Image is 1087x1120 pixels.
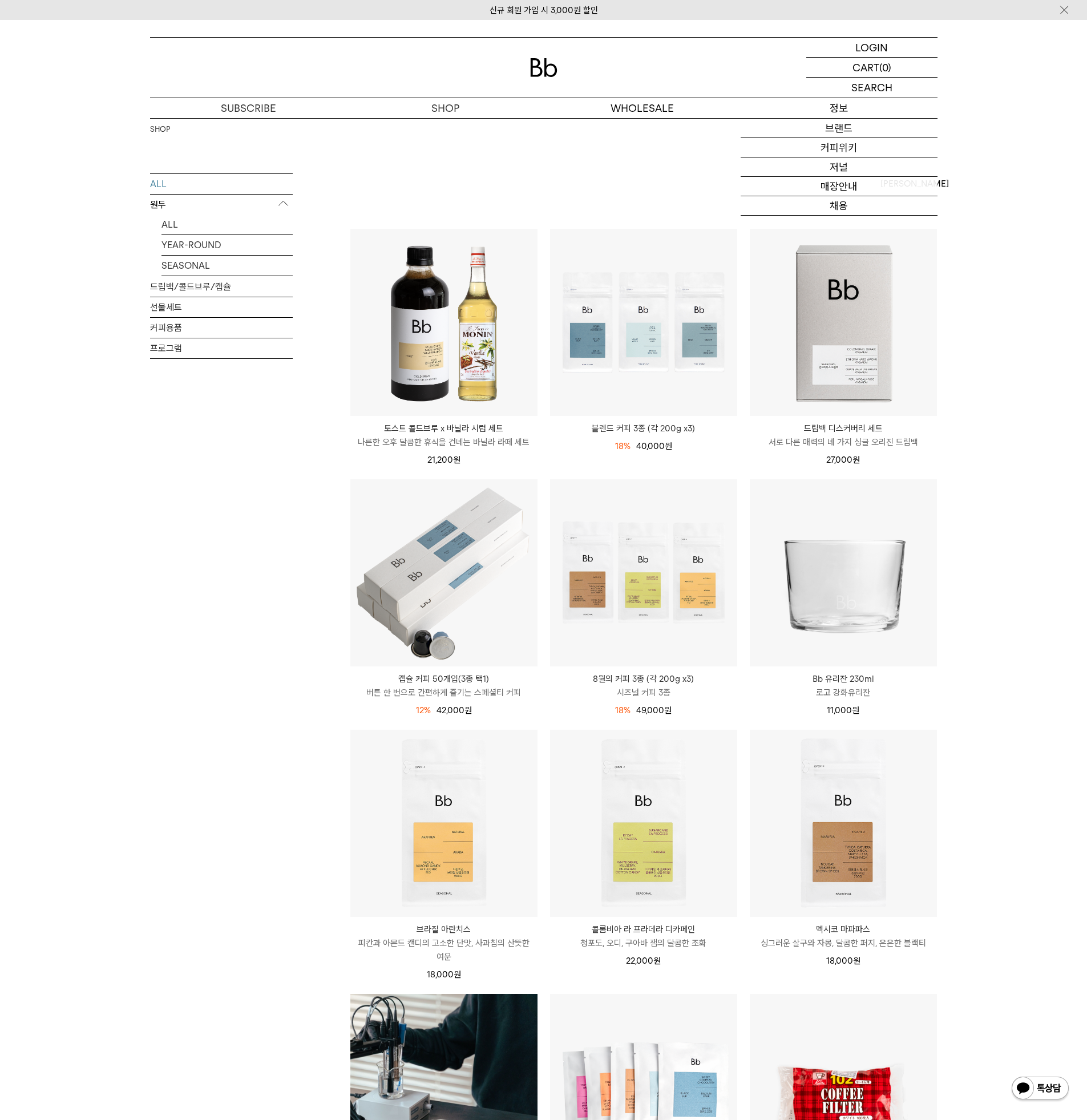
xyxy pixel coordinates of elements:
[665,441,672,451] span: 원
[879,58,891,77] p: (0)
[750,672,937,700] a: Bb 유리잔 230ml 로고 강화유리잔
[550,730,737,917] img: 콜롬비아 라 프라데라 디카페인
[437,705,472,715] span: 42,000
[626,956,661,966] span: 22,000
[741,177,938,196] a: 매장안내
[750,923,937,936] p: 멕시코 마파파스
[750,422,937,449] a: 드립백 디스커버리 세트 서로 다른 매력의 네 가지 싱글 오리진 드립백
[806,38,938,58] a: LOGIN
[852,455,860,465] span: 원
[454,969,461,980] span: 원
[853,956,860,966] span: 원
[750,479,937,666] img: Bb 유리잔 230ml
[150,338,293,358] a: 프로그램
[544,119,741,138] a: 도매 서비스
[550,672,737,700] a: 8월의 커피 3종 (각 200g x3) 시즈널 커피 3종
[350,686,538,700] p: 버튼 한 번으로 간편하게 즐기는 스페셜티 커피
[350,923,538,936] p: 브라질 아란치스
[150,124,170,135] a: SHOP
[161,256,293,276] a: SEASONAL
[347,98,544,118] a: SHOP
[453,455,460,465] span: 원
[741,98,938,118] p: 정보
[653,956,661,966] span: 원
[1011,1075,1070,1103] img: 카카오톡 채널 1:1 채팅 버튼
[490,5,598,15] a: 신규 회원 가입 시 3,000원 할인
[741,157,938,177] a: 저널
[636,705,672,715] span: 49,000
[664,705,672,715] span: 원
[750,730,937,917] img: 멕시코 마파파스
[416,703,431,717] div: 12%
[350,936,538,964] p: 피칸과 아몬드 캔디의 고소한 단맛, 사과칩의 산뜻한 여운
[350,672,538,686] p: 캡슐 커피 50개입(3종 택1)
[550,686,737,700] p: 시즈널 커피 3종
[350,923,538,964] a: 브라질 아란치스 피칸과 아몬드 캔디의 고소한 단맛, 사과칩의 산뜻한 여운
[550,479,737,666] img: 8월의 커피 3종 (각 200g x3)
[615,703,631,717] div: 18%
[550,422,737,435] a: 블렌드 커피 3종 (각 200g x3)
[827,705,859,715] span: 11,000
[852,705,859,715] span: 원
[750,422,937,435] p: 드립백 디스커버리 세트
[851,78,892,98] p: SEARCH
[615,439,631,453] div: 18%
[350,672,538,700] a: 캡슐 커피 50개입(3종 택1) 버튼 한 번으로 간편하게 즐기는 스페셜티 커피
[150,98,347,118] a: SUBSCRIBE
[464,705,472,715] span: 원
[741,196,938,216] a: 채용
[427,969,461,980] span: 18,000
[806,58,938,78] a: CART (0)
[750,229,937,416] img: 드립백 디스커버리 세트
[550,923,737,936] p: 콜롬비아 라 프라데라 디카페인
[852,58,879,77] p: CART
[550,936,737,950] p: 청포도, 오디, 구아바 잼의 달콤한 조화
[636,441,672,451] span: 40,000
[750,686,937,700] p: 로고 강화유리잔
[750,936,937,950] p: 싱그러운 살구와 자몽, 달콤한 퍼지, 은은한 블랙티
[161,235,293,255] a: YEAR-ROUND
[350,229,538,416] img: 토스트 콜드브루 x 바닐라 시럽 세트
[350,730,538,917] img: 브라질 아란치스
[150,174,293,194] a: ALL
[530,58,557,77] img: 로고
[550,672,737,686] p: 8월의 커피 3종 (각 200g x3)
[350,479,538,666] img: 캡슐 커피 50개입(3종 택1)
[741,119,938,138] a: 브랜드
[350,422,538,435] p: 토스트 콜드브루 x 바닐라 시럽 세트
[826,455,860,465] span: 27,000
[544,98,741,118] p: WHOLESALE
[150,277,293,297] a: 드립백/콜드브루/캡슐
[427,455,460,465] span: 21,200
[826,956,860,966] span: 18,000
[750,923,937,950] a: 멕시코 마파파스 싱그러운 살구와 자몽, 달콤한 퍼지, 은은한 블랙티
[150,195,293,215] p: 원두
[550,229,737,416] img: 블렌드 커피 3종 (각 200g x3)
[750,435,937,449] p: 서로 다른 매력의 네 가지 싱글 오리진 드립백
[550,923,737,950] a: 콜롬비아 라 프라데라 디카페인 청포도, 오디, 구아바 잼의 달콤한 조화
[350,422,538,449] a: 토스트 콜드브루 x 바닐라 시럽 세트 나른한 오후 달콤한 휴식을 건네는 바닐라 라떼 세트
[161,215,293,234] a: ALL
[150,318,293,338] a: 커피용품
[150,297,293,317] a: 선물세트
[350,435,538,449] p: 나른한 오후 달콤한 휴식을 건네는 바닐라 라떼 세트
[750,672,937,686] p: Bb 유리잔 230ml
[741,138,938,157] a: 커피위키
[855,38,888,57] p: LOGIN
